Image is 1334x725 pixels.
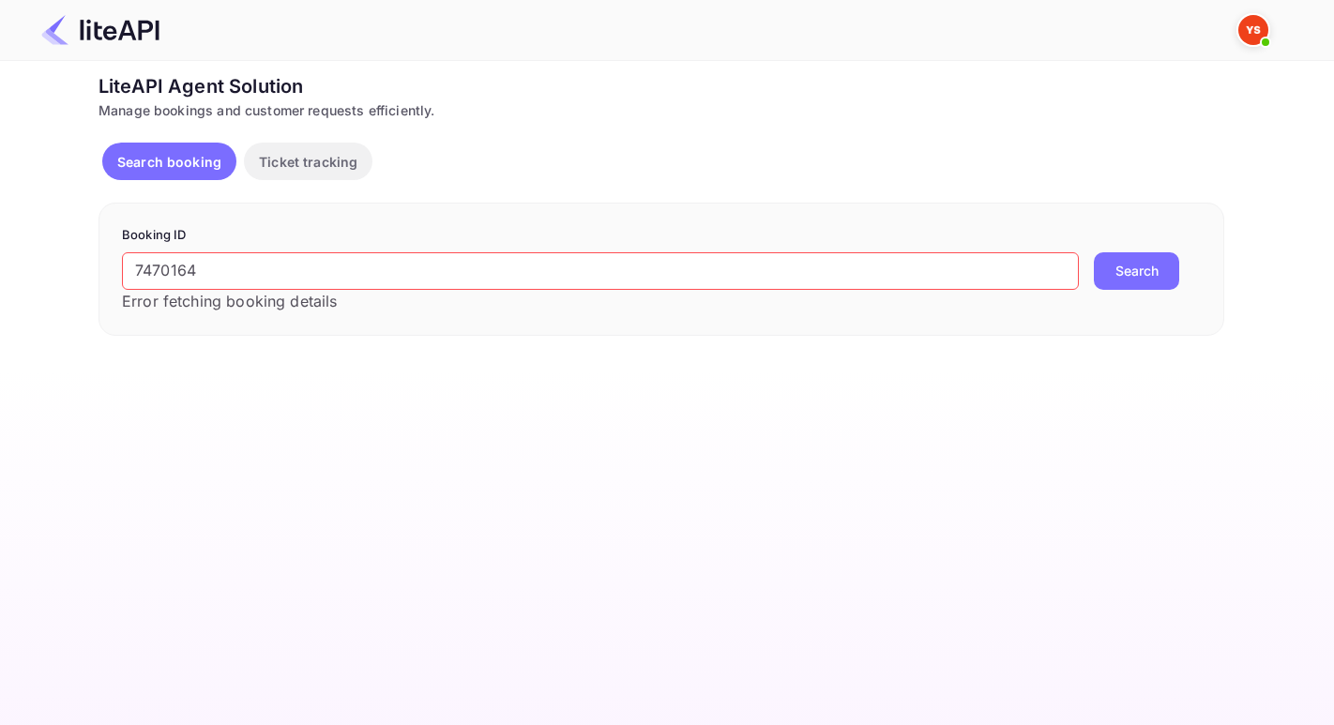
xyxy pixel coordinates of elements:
p: Search booking [117,152,221,172]
p: Booking ID [122,226,1201,245]
img: LiteAPI Logo [41,15,159,45]
div: LiteAPI Agent Solution [99,72,1224,100]
input: Enter Booking ID (e.g., 63782194) [122,252,1079,290]
p: Ticket tracking [259,152,357,172]
button: Search [1094,252,1179,290]
p: Error fetching booking details [122,290,1079,312]
div: Manage bookings and customer requests efficiently. [99,100,1224,120]
img: Yandex Support [1238,15,1268,45]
